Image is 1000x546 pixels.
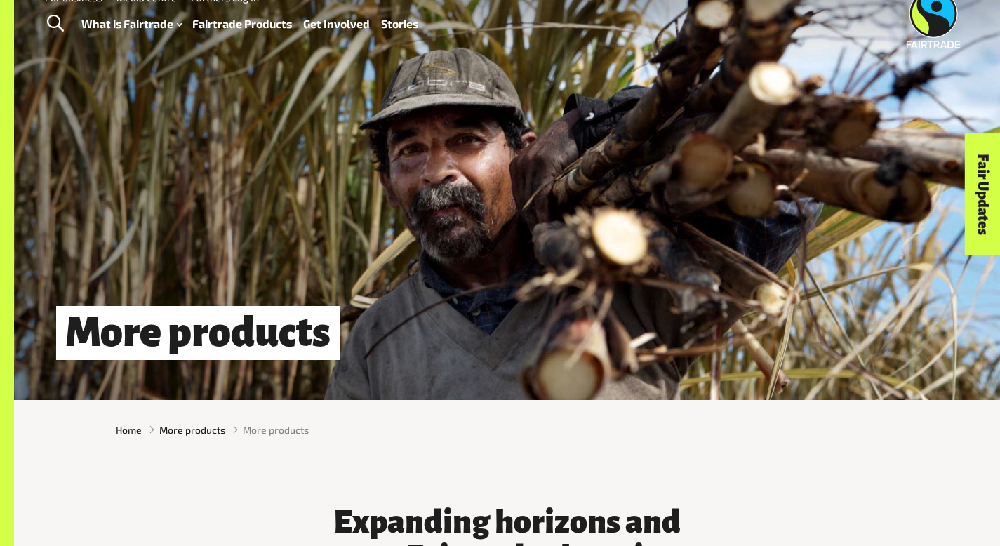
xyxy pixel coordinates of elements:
[303,14,370,34] a: Get Involved
[81,14,182,34] a: What is Fairtrade
[159,422,225,437] a: More products
[381,14,418,34] a: Stories
[116,422,142,437] a: Home
[38,6,72,41] a: Toggle Search
[243,422,309,437] span: More products
[192,14,292,34] a: Fairtrade Products
[56,306,340,360] h1: More products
